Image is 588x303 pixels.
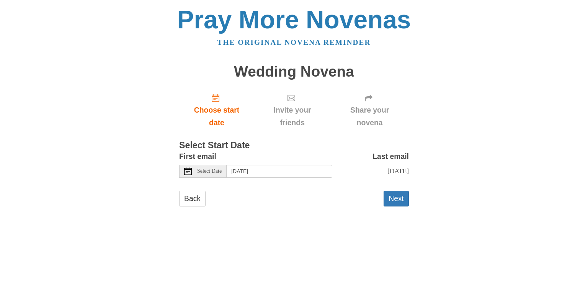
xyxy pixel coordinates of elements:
a: Back [179,191,206,206]
h1: Wedding Novena [179,64,409,80]
a: The original novena reminder [217,38,371,46]
div: Click "Next" to confirm your start date first. [330,87,409,133]
h3: Select Start Date [179,141,409,151]
span: Select Date [197,169,222,174]
a: Pray More Novenas [177,5,411,34]
span: Invite your friends [262,104,323,129]
a: Choose start date [179,87,254,133]
span: [DATE] [387,167,409,175]
div: Click "Next" to confirm your start date first. [254,87,330,133]
label: First email [179,150,216,163]
span: Choose start date [187,104,247,129]
span: Share your novena [338,104,401,129]
button: Next [384,191,409,206]
label: Last email [372,150,409,163]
